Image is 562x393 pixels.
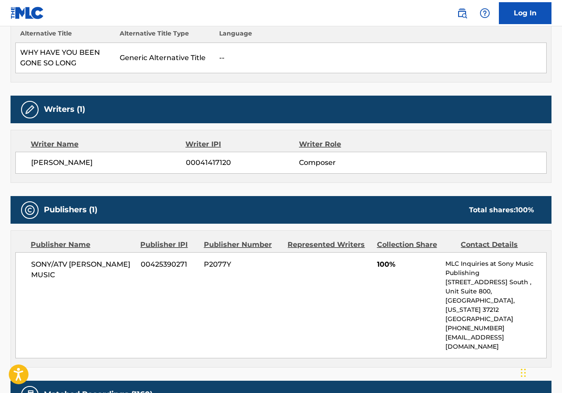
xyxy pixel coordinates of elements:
span: Composer [299,157,402,168]
th: Language [215,29,547,43]
h5: Writers (1) [44,104,85,114]
div: Contact Details [461,239,538,250]
span: 100% [377,259,439,270]
h5: Publishers (1) [44,205,97,215]
span: 00041417120 [186,157,299,168]
p: [GEOGRAPHIC_DATA] [445,314,547,324]
td: -- [215,43,547,73]
div: Writer IPI [185,139,299,150]
img: help [480,8,490,18]
div: Represented Writers [288,239,370,250]
div: Drag [521,360,526,386]
a: Public Search [453,4,471,22]
span: [PERSON_NAME] [31,157,186,168]
img: MLC Logo [11,7,44,19]
p: [GEOGRAPHIC_DATA], [US_STATE] 37212 [445,296,547,314]
div: Writer Role [299,139,402,150]
img: Writers [25,104,35,115]
p: [PHONE_NUMBER] [445,324,547,333]
div: Publisher IPI [140,239,197,250]
div: Publisher Name [31,239,134,250]
iframe: Chat Widget [518,351,562,393]
img: Publishers [25,205,35,215]
div: Collection Share [377,239,455,250]
td: WHY HAVE YOU BEEN GONE SO LONG [16,43,115,73]
th: Alternative Title [16,29,115,43]
p: MLC Inquiries at Sony Music Publishing [445,259,547,278]
img: search [457,8,467,18]
td: Generic Alternative Title [115,43,215,73]
p: [EMAIL_ADDRESS][DOMAIN_NAME] [445,333,547,351]
span: SONY/ATV [PERSON_NAME] MUSIC [31,259,134,280]
th: Alternative Title Type [115,29,215,43]
span: P2077Y [204,259,281,270]
span: 100 % [516,206,534,214]
div: Help [476,4,494,22]
div: Publisher Number [204,239,281,250]
span: 00425390271 [141,259,197,270]
p: [STREET_ADDRESS] South , Unit Suite 800, [445,278,547,296]
div: Writer Name [31,139,185,150]
div: Total shares: [469,205,534,215]
a: Log In [499,2,551,24]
